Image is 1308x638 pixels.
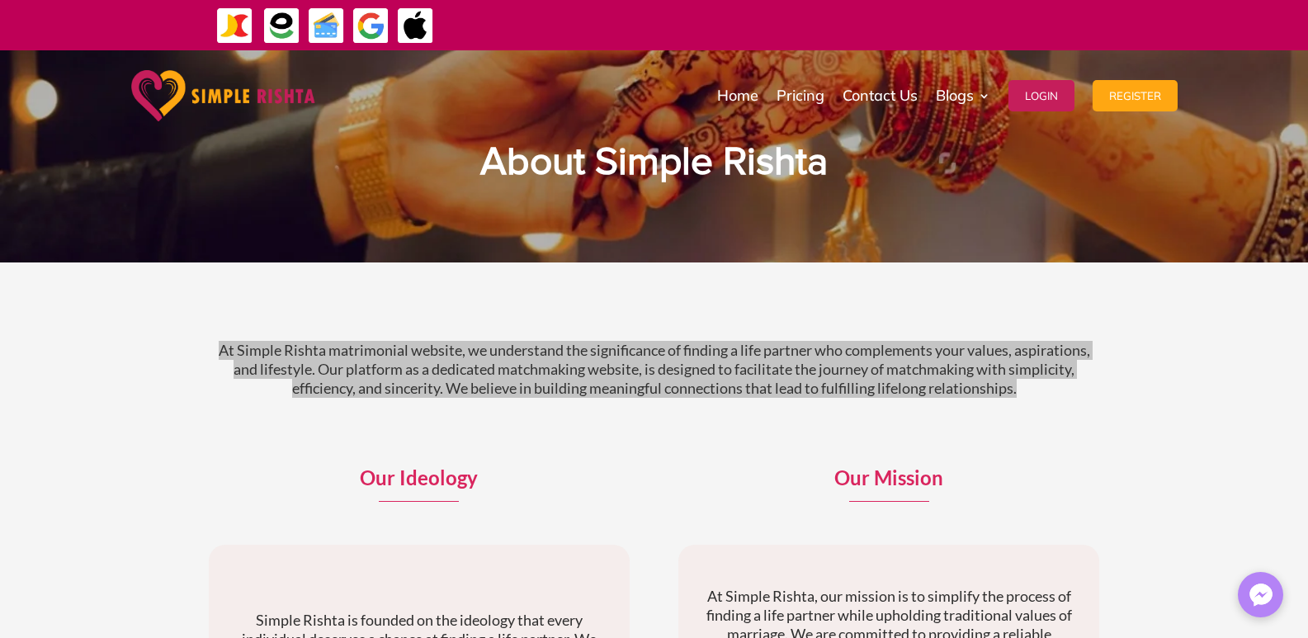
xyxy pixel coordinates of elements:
[678,468,1099,488] p: Our Mission
[936,54,990,137] a: Blogs
[209,143,1100,191] h1: About Simple Rishta
[209,468,630,488] p: Our Ideology
[843,54,918,137] a: Contact Us
[397,7,434,45] img: ApplePay-icon
[308,7,345,45] img: Credit Cards
[1244,579,1277,612] img: Messenger
[777,54,824,137] a: Pricing
[263,7,300,45] img: EasyPaisa-icon
[1008,54,1074,137] a: Login
[717,54,758,137] a: Home
[1093,54,1178,137] a: Register
[1093,80,1178,111] button: Register
[209,341,1100,398] p: At Simple Rishta matrimonial website, we understand the significance of finding a life partner wh...
[216,7,253,45] img: JazzCash-icon
[352,7,390,45] img: GooglePay-icon
[1008,80,1074,111] button: Login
